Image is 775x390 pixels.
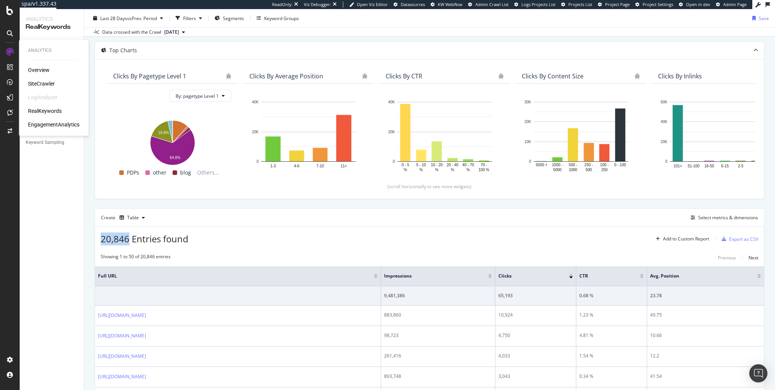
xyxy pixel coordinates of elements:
[579,312,643,318] div: 1.23 %
[579,373,643,380] div: 0.34 %
[749,364,767,382] div: Open Intercom Messenger
[98,332,146,340] a: [URL][DOMAIN_NAME]
[650,292,761,299] div: 23.78
[98,353,146,360] a: [URL][DOMAIN_NAME]
[384,373,492,380] div: 893,748
[109,47,137,54] div: Top Charts
[721,164,729,168] text: 6-15
[521,2,556,7] span: Logs Projects List
[431,2,462,8] a: KW Webflow
[28,107,62,115] a: RealKeywords
[686,2,710,7] span: Open in dev
[100,15,127,21] span: Last 28 Days
[679,2,710,8] a: Open in dev
[635,2,673,8] a: Project Settings
[158,131,169,135] text: 16.8%
[212,12,247,24] button: Segments
[524,140,531,144] text: 10K
[643,2,673,7] span: Project Settings
[451,168,454,172] text: %
[605,2,630,7] span: Project Page
[759,15,769,21] div: Save
[514,2,556,8] a: Logs Projects List
[384,353,492,359] div: 261,416
[529,159,531,164] text: 0
[663,237,709,241] div: Add to Custom Report
[180,168,191,177] span: blog
[223,15,244,21] span: Segments
[475,2,509,7] span: Admin Crawl List
[104,183,755,190] div: (scroll horizontally to see more widgets)
[98,273,363,279] span: Full URL
[304,2,331,8] div: Viz Debugger:
[272,2,293,8] div: ReadOnly:
[401,2,425,7] span: Datasources
[26,139,78,147] a: Keyword Sampling
[226,73,231,79] div: bug
[498,353,573,359] div: 4,033
[498,273,558,279] span: Clicks
[447,163,459,167] text: 20 - 40
[98,312,146,319] a: [URL][DOMAIN_NAME]
[270,164,276,168] text: 1-3
[28,80,55,87] div: SiteCrawler
[101,253,171,262] div: Showing 1 to 50 of 20,846 entries
[498,292,573,299] div: 65,193
[585,168,592,172] text: 500
[349,2,388,8] a: Open Viz Editor
[665,159,668,164] text: 0
[568,2,592,7] span: Projects List
[650,353,761,359] div: 12.2
[249,72,323,80] div: Clicks By Average Position
[161,28,188,37] button: [DATE]
[635,73,640,79] div: bug
[650,373,761,380] div: 41.54
[90,12,166,24] button: Last 28 DaysvsPrev. Period
[176,93,219,99] span: By: pagetype Level 1
[431,163,443,167] text: 10 - 20
[498,373,573,380] div: 3,043
[127,168,139,177] span: PDPs
[462,163,475,167] text: 40 - 70
[435,168,439,172] text: %
[468,2,509,8] a: Admin Crawl List
[688,164,700,168] text: 51-100
[386,72,422,80] div: Clicks By CTR
[552,163,563,167] text: 1000 -
[661,100,668,104] text: 60K
[28,94,58,101] div: LogAnalyzer
[394,2,425,8] a: Datasources
[294,164,300,168] text: 4-6
[749,254,758,261] div: Next
[716,2,747,8] a: Admin Page
[674,164,682,168] text: 101+
[438,2,462,7] span: KW Webflow
[719,233,758,245] button: Export as CSV
[522,98,640,173] svg: A chart.
[561,2,592,8] a: Projects List
[28,66,50,74] a: Overview
[498,332,573,339] div: 4,750
[698,214,758,221] div: Select metrics & dimensions
[601,168,608,172] text: 250
[479,168,489,172] text: 100 %
[249,98,367,173] div: A chart.
[650,332,761,339] div: 10.66
[357,2,388,7] span: Open Viz Editor
[704,164,714,168] text: 16-50
[362,73,367,79] div: bug
[341,164,347,168] text: 11+
[402,163,409,167] text: 0 - 5
[393,159,395,164] text: 0
[194,168,222,177] span: Others...
[28,47,79,54] div: Analytics
[579,292,643,299] div: 0.68 %
[316,164,324,168] text: 7-10
[169,90,231,102] button: By: pagetype Level 1
[569,163,577,167] text: 500 -
[170,156,180,160] text: 64.8%
[127,15,157,21] span: vs Prev. Period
